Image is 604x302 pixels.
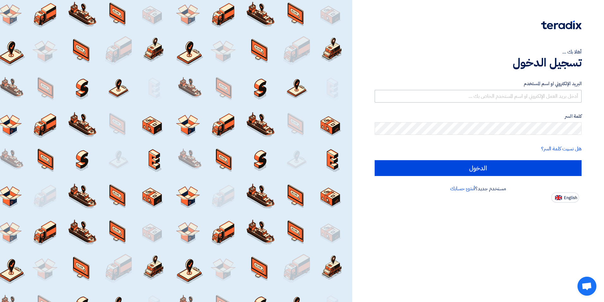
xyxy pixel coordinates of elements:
[375,160,582,176] input: الدخول
[577,277,596,296] div: Open chat
[375,48,582,56] div: أهلا بك ...
[450,185,475,192] a: أنشئ حسابك
[564,196,577,200] span: English
[375,80,582,87] label: البريد الإلكتروني او اسم المستخدم
[375,185,582,192] div: مستخدم جديد؟
[375,56,582,70] h1: تسجيل الدخول
[551,192,579,203] button: English
[541,145,582,153] a: هل نسيت كلمة السر؟
[541,21,582,29] img: Teradix logo
[375,113,582,120] label: كلمة السر
[555,195,562,200] img: en-US.png
[375,90,582,103] input: أدخل بريد العمل الإلكتروني او اسم المستخدم الخاص بك ...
